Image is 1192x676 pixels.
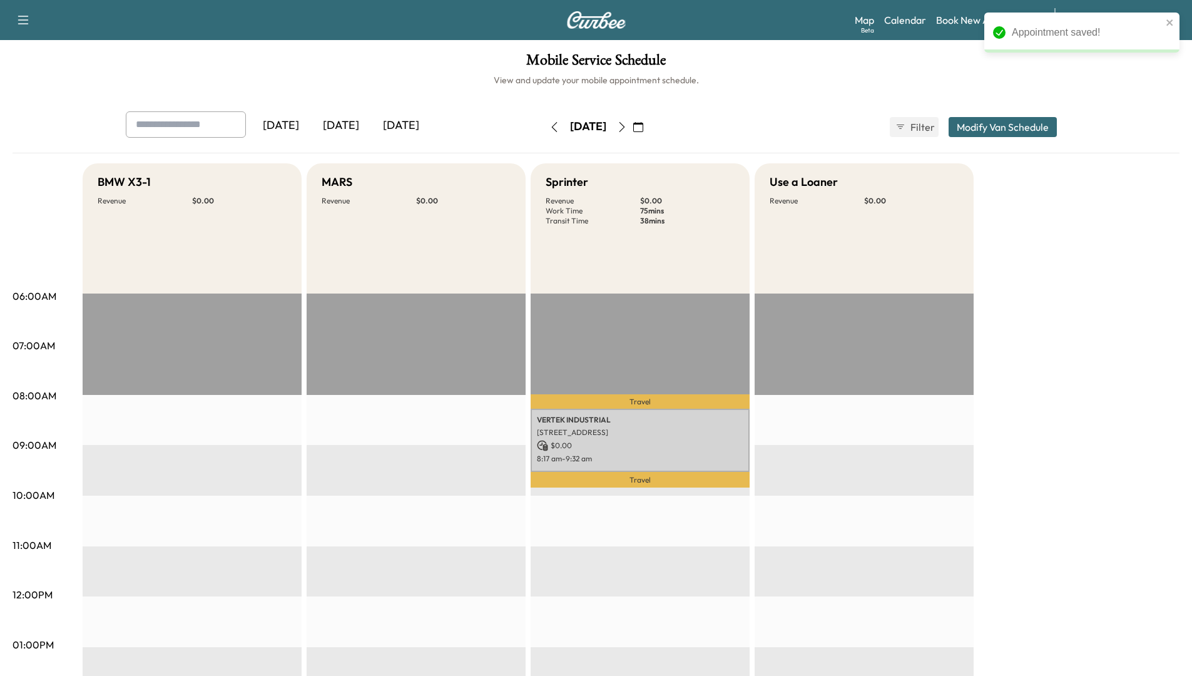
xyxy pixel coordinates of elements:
[13,587,53,602] p: 12:00PM
[570,119,606,135] div: [DATE]
[1166,18,1174,28] button: close
[13,74,1179,86] h6: View and update your mobile appointment schedule.
[13,338,55,353] p: 07:00AM
[371,111,431,140] div: [DATE]
[13,538,51,553] p: 11:00AM
[1012,25,1162,40] div: Appointment saved!
[546,206,640,216] p: Work Time
[890,117,939,137] button: Filter
[13,637,54,652] p: 01:00PM
[640,216,735,226] p: 38 mins
[311,111,371,140] div: [DATE]
[537,440,743,451] p: $ 0.00
[322,173,352,191] h5: MARS
[864,196,959,206] p: $ 0.00
[910,120,933,135] span: Filter
[640,196,735,206] p: $ 0.00
[537,428,743,438] p: [STREET_ADDRESS]
[640,206,735,216] p: 75 mins
[13,438,56,453] p: 09:00AM
[13,388,56,403] p: 08:00AM
[884,13,926,28] a: Calendar
[416,196,511,206] p: $ 0.00
[98,196,192,206] p: Revenue
[531,472,750,488] p: Travel
[770,173,838,191] h5: Use a Loaner
[98,173,151,191] h5: BMW X3-1
[537,454,743,464] p: 8:17 am - 9:32 am
[13,488,54,503] p: 10:00AM
[192,196,287,206] p: $ 0.00
[531,394,750,409] p: Travel
[855,13,874,28] a: MapBeta
[322,196,416,206] p: Revenue
[936,13,1042,28] a: Book New Appointment
[251,111,311,140] div: [DATE]
[13,289,56,304] p: 06:00AM
[546,196,640,206] p: Revenue
[566,11,626,29] img: Curbee Logo
[949,117,1057,137] button: Modify Van Schedule
[537,415,743,425] p: VERTEK INDUSTRIAL
[861,26,874,35] div: Beta
[546,173,588,191] h5: Sprinter
[546,216,640,226] p: Transit Time
[13,53,1179,74] h1: Mobile Service Schedule
[770,196,864,206] p: Revenue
